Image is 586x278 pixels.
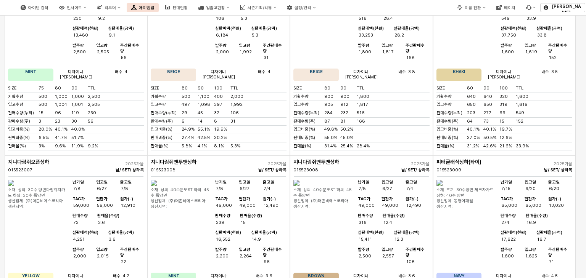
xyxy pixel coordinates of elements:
button: [PERSON_NAME] [540,3,585,12]
button: 설정/관리 [282,3,320,12]
font: 이름 전환 [465,5,481,10]
button: 입출고현황 [194,3,234,12]
font: 시즌기획/리뷰 [248,5,272,10]
button: 페이지 [492,3,520,12]
button: 이름 전환 [452,3,490,12]
button: 판매현황 [160,3,192,12]
font: [PERSON_NAME] [552,4,581,15]
div: 버그 제보 및 기능 개선 요청 [522,3,540,12]
font: 판매현황 [172,5,188,10]
button: 아이템 검색 [16,3,53,12]
button: 리오더 [92,3,125,12]
font: 페이지 [504,5,515,10]
button: 시즌기획/리뷰 [235,3,281,12]
button: 아이템맵 [127,3,159,12]
font: 설정/관리 [295,5,311,10]
font: 입출고현황 [206,5,225,10]
button: 인사이트 [55,3,91,12]
font: 아이템 검색 [28,5,48,10]
font: 인사이트 [67,5,82,10]
font: 아이템맵 [139,5,154,10]
font: 리오더 [105,5,116,10]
